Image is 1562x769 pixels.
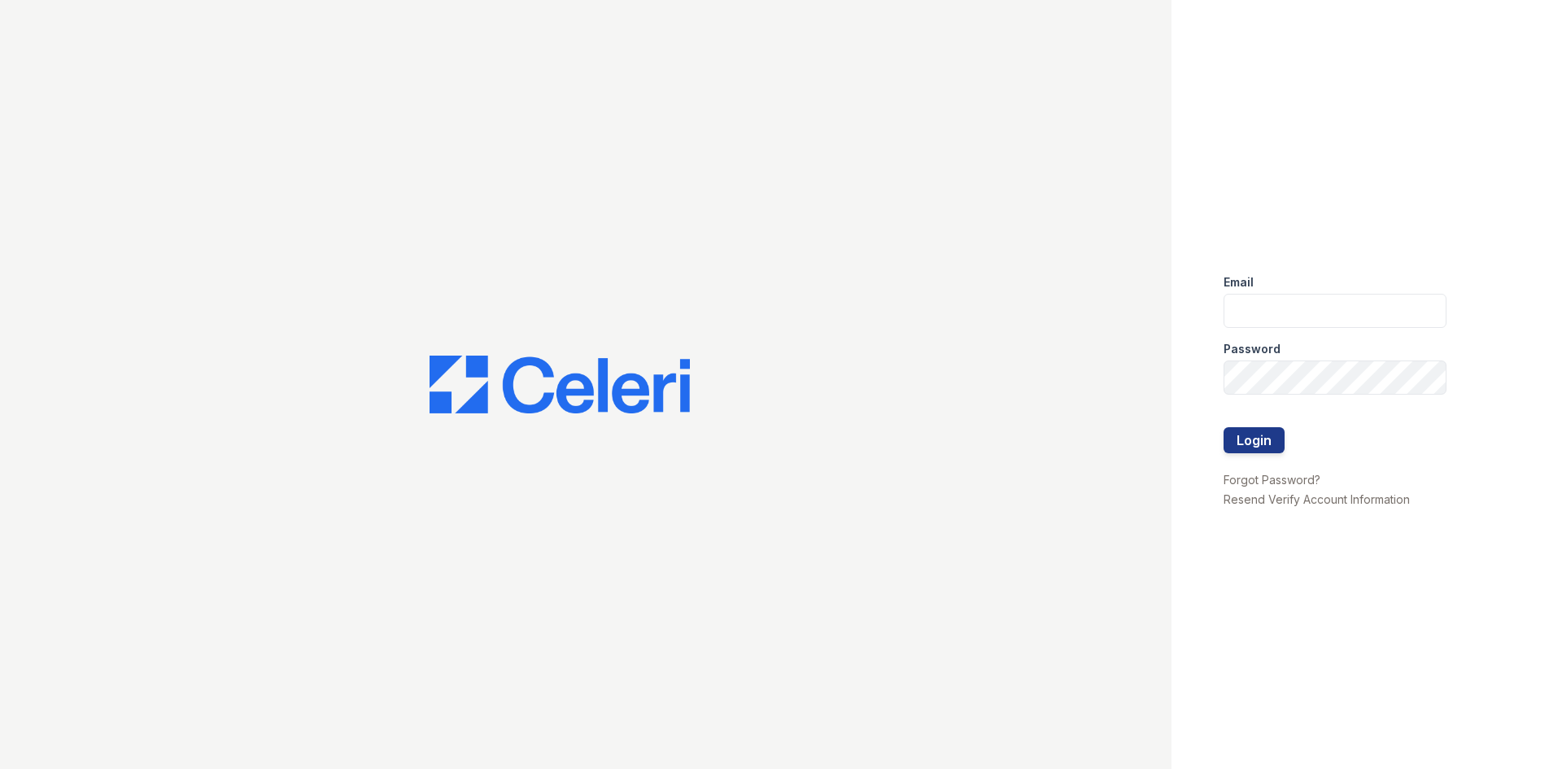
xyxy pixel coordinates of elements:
[1224,473,1320,487] a: Forgot Password?
[1224,341,1281,357] label: Password
[1224,274,1254,291] label: Email
[1224,427,1285,453] button: Login
[1224,492,1410,506] a: Resend Verify Account Information
[430,356,690,414] img: CE_Logo_Blue-a8612792a0a2168367f1c8372b55b34899dd931a85d93a1a3d3e32e68fde9ad4.png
